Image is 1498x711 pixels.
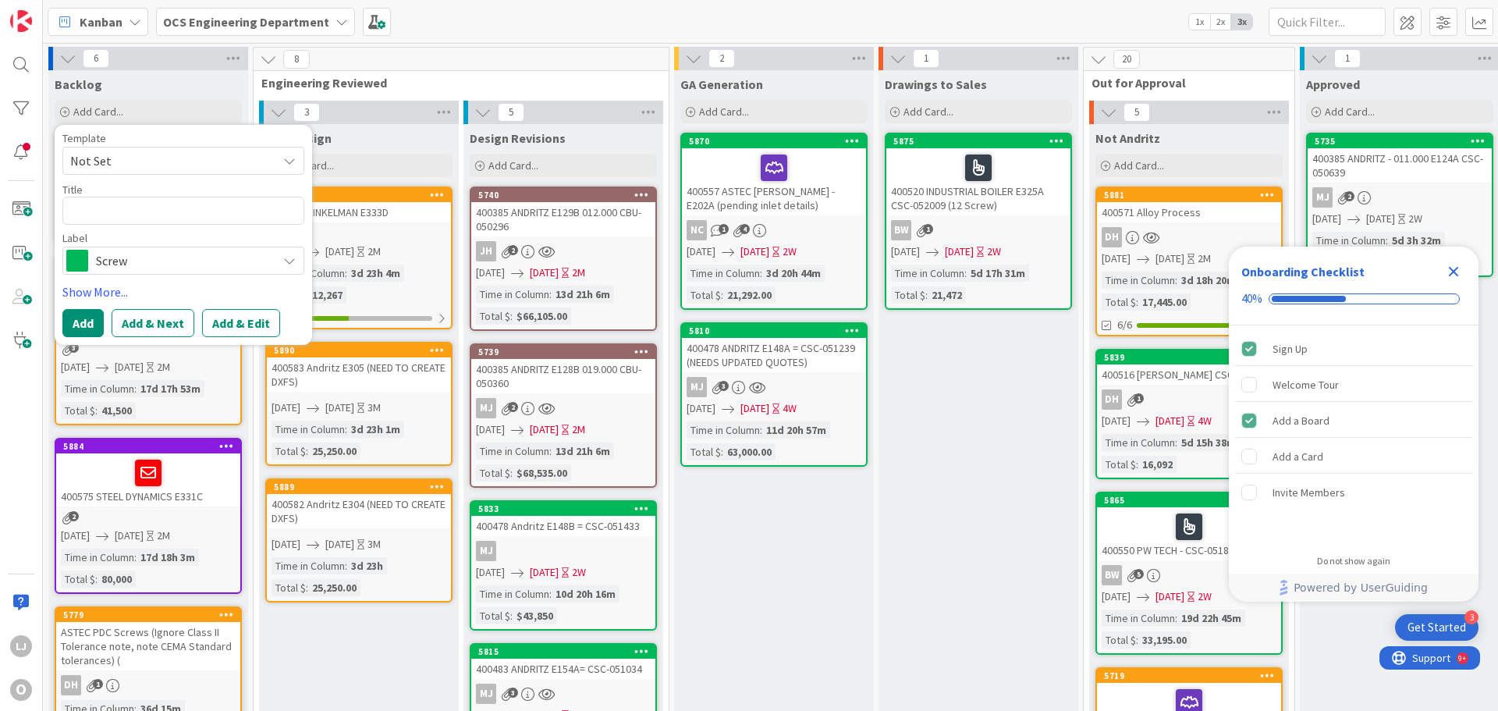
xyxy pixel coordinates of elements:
span: : [1136,293,1138,311]
span: Support [33,2,71,21]
span: : [760,265,762,282]
span: Not Set [70,151,265,171]
a: Powered by UserGuiding [1237,574,1471,602]
div: JH [476,241,496,261]
div: 5719 [1097,669,1281,683]
span: 6/6 [1117,317,1132,333]
div: 3d 20h 44m [762,265,825,282]
div: 5833 [478,503,655,514]
span: [DATE] [1102,413,1131,429]
button: Add [62,309,104,337]
div: Time in Column [476,585,549,603]
div: 5839 [1104,352,1281,363]
label: Title [62,183,83,197]
a: 5897400589 BINKELMAN E333D[DATE][DATE]2MTime in Column:3d 23h 4mTotal $:12,2672/6 [265,187,453,329]
div: 19d 22h 45m [1177,610,1245,627]
span: : [1386,232,1388,249]
div: Time in Column [687,265,760,282]
span: 6 [83,49,109,68]
div: 17d 18h 3m [137,549,199,566]
span: Add Card... [1325,105,1375,119]
span: : [345,421,347,438]
div: 400516 [PERSON_NAME] CSC-051974 [1097,364,1281,385]
span: 2 [508,402,518,412]
div: 400478 ANDRITZ E148A = CSC-051239 (NEEDS UPDATED QUOTES) [682,338,866,372]
span: : [760,421,762,439]
div: 400483 ANDRITZ E154A= CSC-051034 [471,659,655,679]
div: Time in Column [272,557,345,574]
a: 5810400478 ANDRITZ E148A = CSC-051239 (NEEDS UPDATED QUOTES)MJ[DATE][DATE]4WTime in Column:11d 20... [680,322,868,467]
div: MJ [1312,187,1333,208]
div: $66,105.00 [513,308,571,325]
span: [DATE] [325,536,354,553]
span: : [306,443,308,460]
div: 5884 [63,441,240,452]
div: 5865 [1097,493,1281,507]
div: 5889400582 Andritz E304 (NEED TO CREATE DXFS) [267,480,451,528]
div: Total $ [272,443,306,460]
span: Add Card... [1114,158,1164,172]
div: Time in Column [1102,610,1175,627]
div: 5870 [682,134,866,148]
div: Total $ [61,571,95,588]
a: 5884400575 STEEL DYNAMICS E331C[DATE][DATE]2MTime in Column:17d 18h 3mTotal $:80,000 [55,438,242,594]
div: Time in Column [476,286,549,303]
span: 3x [1231,14,1252,30]
div: 5889 [267,480,451,494]
a: 5870400557 ASTEC [PERSON_NAME] - E202A (pending inlet details)NC[DATE][DATE]2WTime in Column:3d 2... [680,133,868,310]
div: Welcome Tour is incomplete. [1235,368,1472,402]
span: [DATE] [476,265,505,281]
div: Total $ [687,443,721,460]
div: DH [61,675,81,695]
span: : [1136,456,1138,473]
div: MJ [476,684,496,704]
div: Total $ [272,579,306,596]
div: 21,472 [928,286,966,304]
div: 5833400478 Andritz E148B = CSC-051433 [471,502,655,536]
div: Onboarding Checklist [1241,262,1365,281]
span: : [345,557,347,574]
div: 5815400483 ANDRITZ E154A= CSC-051034 [471,645,655,679]
div: 9+ [79,6,87,19]
div: 12,267 [308,286,346,304]
span: : [549,286,552,303]
div: 5740 [478,190,655,201]
span: : [549,443,552,460]
span: [DATE] [530,421,559,438]
div: BW [1097,565,1281,585]
span: [DATE] [325,400,354,416]
div: 5d 17h 31m [967,265,1029,282]
div: Open Get Started checklist, remaining modules: 3 [1395,614,1478,641]
div: 5875 [886,134,1070,148]
b: OCS Engineering Department [163,14,329,30]
div: MJ [682,377,866,397]
div: 3M [367,400,381,416]
div: Time in Column [891,265,964,282]
span: 1 [1134,393,1144,403]
div: 5739 [478,347,655,357]
span: [DATE] [891,244,920,260]
span: : [1175,272,1177,289]
div: 400582 Andritz E304 (NEED TO CREATE DXFS) [267,494,451,528]
span: 5 [1134,569,1144,579]
div: 400478 Andritz E148B = CSC-051433 [471,516,655,536]
div: Total $ [476,464,510,482]
div: 5779ASTEC PDC Screws (Ignore Class II Tolerance note, note CEMA Standard tolerances) ( [56,608,240,670]
div: 5881400571 Alloy Process [1097,188,1281,222]
div: 4W [783,400,797,417]
span: : [306,579,308,596]
span: : [925,286,928,304]
div: 16,092 [1138,456,1177,473]
span: 4 [740,224,750,234]
div: Total $ [476,308,510,325]
div: 5890 [274,345,451,356]
div: Total $ [1102,293,1136,311]
div: 5735 [1308,134,1492,148]
div: ASTEC PDC Screws (Ignore Class II Tolerance note, note CEMA Standard tolerances) ( [56,622,240,670]
div: 33,195.00 [1138,631,1191,649]
span: : [721,286,723,304]
div: DH [1102,227,1122,247]
span: Add Card... [699,105,749,119]
a: Show More... [62,283,304,301]
span: Template [62,133,106,144]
